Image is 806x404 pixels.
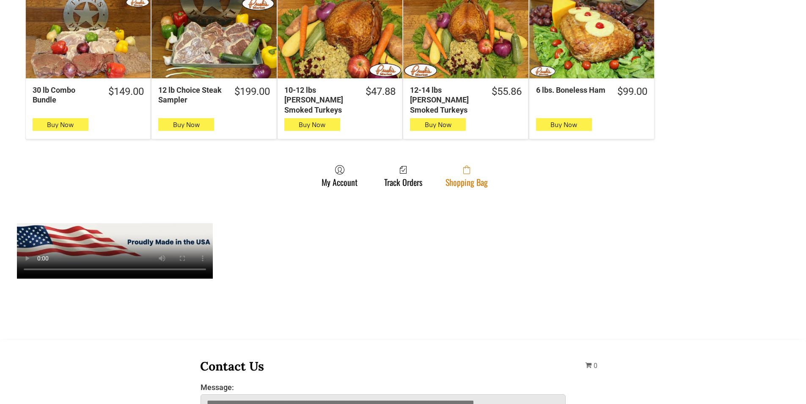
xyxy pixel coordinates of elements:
[33,118,88,131] button: Buy Now
[317,165,362,187] a: My Account
[380,165,426,187] a: Track Orders
[403,85,528,115] a: $55.8612-14 lbs [PERSON_NAME] Smoked Turkeys
[47,121,74,129] span: Buy Now
[284,85,355,115] div: 10-12 lbs [PERSON_NAME] Smoked Turkeys
[299,121,325,129] span: Buy Now
[33,85,97,105] div: 30 lb Combo Bundle
[278,85,402,115] a: $47.8810-12 lbs [PERSON_NAME] Smoked Turkeys
[26,85,151,105] a: $149.0030 lb Combo Bundle
[529,85,654,98] a: $99.006 lbs. Boneless Ham
[410,85,480,115] div: 12-14 lbs [PERSON_NAME] Smoked Turkeys
[441,165,492,187] a: Shopping Bag
[410,118,466,131] button: Buy Now
[594,362,597,370] span: 0
[200,358,567,374] h3: Contact Us
[108,85,144,98] div: $149.00
[284,118,340,131] button: Buy Now
[425,121,451,129] span: Buy Now
[492,85,522,98] div: $55.86
[617,85,647,98] div: $99.00
[151,85,276,105] a: $199.0012 lb Choice Steak Sampler
[173,121,200,129] span: Buy Now
[158,85,223,105] div: 12 lb Choice Steak Sampler
[234,85,270,98] div: $199.00
[201,383,566,392] label: Message:
[158,118,214,131] button: Buy Now
[550,121,577,129] span: Buy Now
[536,118,592,131] button: Buy Now
[536,85,606,95] div: 6 lbs. Boneless Ham
[366,85,396,98] div: $47.88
